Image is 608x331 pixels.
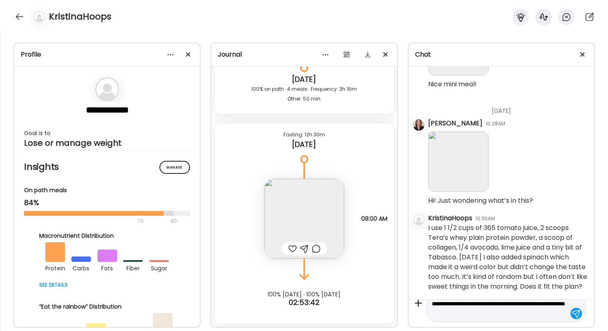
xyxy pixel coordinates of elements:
[475,215,495,222] div: 10:36AM
[211,291,397,298] div: 100% [DATE] · 100% [DATE]
[415,50,588,59] div: Chat
[361,215,387,222] span: 08:00 AM
[97,262,117,273] div: fats
[33,11,45,22] img: bg-avatar-default.svg
[170,216,178,226] div: 90
[413,119,424,131] img: avatars%2FOBFS3SlkXLf3tw0VcKDc4a7uuG83
[264,179,344,259] img: images%2Fk5ZMW9FHcXQur5qotgTX4mCroqJ3%2FOOmCTpaTSNf8CBIAaOAT%2Fmg5zvXbjTQnjzFWcH6ll_240
[211,298,397,307] div: 02:53:42
[221,140,387,149] div: [DATE]
[218,50,390,59] div: Journal
[413,214,424,226] img: bg-avatar-default.svg
[39,232,175,240] div: Macronutrient Distribution
[486,120,505,127] div: 10:28AM
[221,84,387,104] div: 100% on path · 4 meals · Frequency: 3h 16m Other: 50 min
[428,223,588,292] div: I use 1 1/2 cups of 365 tomato juice, 2 scoops Tera’s whey plain protein powder, a scoop of colla...
[24,216,168,226] div: 70
[39,303,175,311] div: “Eat the rainbow” Distribution
[428,97,588,118] div: [DATE]
[95,77,119,101] img: bg-avatar-default.svg
[24,161,190,173] h2: Insights
[428,132,489,192] img: images%2Fk5ZMW9FHcXQur5qotgTX4mCroqJ3%2FOOmCTpaTSNf8CBIAaOAT%2Fmg5zvXbjTQnjzFWcH6ll_240
[428,118,482,128] div: [PERSON_NAME]
[45,262,65,273] div: protein
[71,262,91,273] div: carbs
[24,186,190,195] div: On path meals
[21,50,193,59] div: Profile
[428,213,472,223] div: KristinaHoops
[428,79,477,89] div: Nice mini meal!
[221,130,387,140] div: Fasting: 12h 30m
[49,10,111,23] h4: KristinaHoops
[159,161,190,174] div: Manage
[24,198,190,208] div: 84%
[428,196,533,206] div: Hi! Just wondering what’s in this?
[123,262,143,273] div: fiber
[221,75,387,84] div: [DATE]
[24,138,190,148] div: Lose or manage weight
[24,128,190,138] div: Goal is to
[149,262,169,273] div: sugar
